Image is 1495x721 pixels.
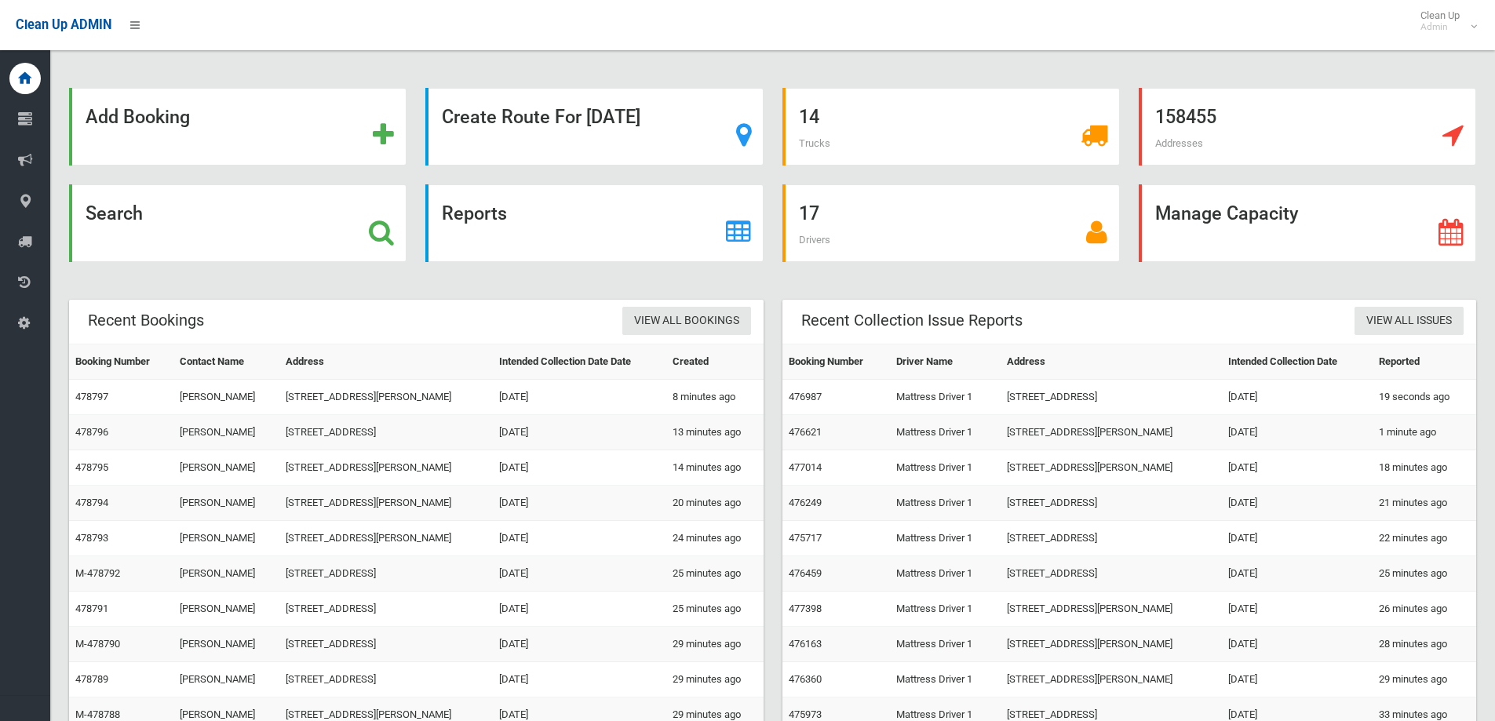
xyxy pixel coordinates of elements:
[782,88,1120,166] a: 14 Trucks
[69,88,407,166] a: Add Booking
[493,344,666,380] th: Intended Collection Date Date
[666,415,764,450] td: 13 minutes ago
[789,708,822,720] a: 475973
[279,662,493,697] td: [STREET_ADDRESS]
[890,415,1000,450] td: Mattress Driver 1
[666,662,764,697] td: 29 minutes ago
[75,532,108,544] a: 478793
[1001,592,1222,627] td: [STREET_ADDRESS][PERSON_NAME]
[493,521,666,556] td: [DATE]
[1373,380,1476,415] td: 19 seconds ago
[279,450,493,486] td: [STREET_ADDRESS][PERSON_NAME]
[69,184,407,262] a: Search
[789,603,822,614] a: 477398
[666,521,764,556] td: 24 minutes ago
[1001,380,1222,415] td: [STREET_ADDRESS]
[1222,344,1373,380] th: Intended Collection Date
[1155,202,1298,224] strong: Manage Capacity
[75,391,108,402] a: 478797
[442,202,507,224] strong: Reports
[890,627,1000,662] td: Mattress Driver 1
[890,450,1000,486] td: Mattress Driver 1
[1001,344,1222,380] th: Address
[173,486,279,521] td: [PERSON_NAME]
[789,391,822,402] a: 476987
[789,638,822,650] a: 476163
[173,662,279,697] td: [PERSON_NAME]
[782,344,891,380] th: Booking Number
[1155,106,1216,128] strong: 158455
[666,556,764,592] td: 25 minutes ago
[890,344,1000,380] th: Driver Name
[75,708,120,720] a: M-478788
[1155,137,1203,149] span: Addresses
[890,556,1000,592] td: Mattress Driver 1
[789,497,822,508] a: 476249
[789,673,822,685] a: 476360
[890,486,1000,521] td: Mattress Driver 1
[69,305,223,336] header: Recent Bookings
[789,532,822,544] a: 475717
[279,380,493,415] td: [STREET_ADDRESS][PERSON_NAME]
[799,137,830,149] span: Trucks
[425,184,763,262] a: Reports
[1373,556,1476,592] td: 25 minutes ago
[890,521,1000,556] td: Mattress Driver 1
[279,486,493,521] td: [STREET_ADDRESS][PERSON_NAME]
[1373,486,1476,521] td: 21 minutes ago
[75,567,120,579] a: M-478792
[789,426,822,438] a: 476621
[442,106,640,128] strong: Create Route For [DATE]
[173,556,279,592] td: [PERSON_NAME]
[1001,415,1222,450] td: [STREET_ADDRESS][PERSON_NAME]
[1373,415,1476,450] td: 1 minute ago
[1001,486,1222,521] td: [STREET_ADDRESS]
[666,344,764,380] th: Created
[1139,88,1476,166] a: 158455 Addresses
[173,380,279,415] td: [PERSON_NAME]
[1222,380,1373,415] td: [DATE]
[1373,592,1476,627] td: 26 minutes ago
[493,415,666,450] td: [DATE]
[86,202,143,224] strong: Search
[493,662,666,697] td: [DATE]
[666,592,764,627] td: 25 minutes ago
[173,592,279,627] td: [PERSON_NAME]
[799,202,819,224] strong: 17
[173,521,279,556] td: [PERSON_NAME]
[75,673,108,685] a: 478789
[890,662,1000,697] td: Mattress Driver 1
[493,556,666,592] td: [DATE]
[1222,556,1373,592] td: [DATE]
[16,17,111,32] span: Clean Up ADMIN
[279,627,493,662] td: [STREET_ADDRESS]
[493,486,666,521] td: [DATE]
[1222,592,1373,627] td: [DATE]
[279,344,493,380] th: Address
[493,380,666,415] td: [DATE]
[890,380,1000,415] td: Mattress Driver 1
[789,461,822,473] a: 477014
[279,415,493,450] td: [STREET_ADDRESS]
[1001,662,1222,697] td: [STREET_ADDRESS][PERSON_NAME]
[75,426,108,438] a: 478796
[666,627,764,662] td: 29 minutes ago
[1139,184,1476,262] a: Manage Capacity
[279,521,493,556] td: [STREET_ADDRESS][PERSON_NAME]
[75,497,108,508] a: 478794
[75,461,108,473] a: 478795
[799,106,819,128] strong: 14
[75,638,120,650] a: M-478790
[622,307,751,336] a: View All Bookings
[1373,521,1476,556] td: 22 minutes ago
[1001,556,1222,592] td: [STREET_ADDRESS]
[493,627,666,662] td: [DATE]
[666,486,764,521] td: 20 minutes ago
[86,106,190,128] strong: Add Booking
[279,592,493,627] td: [STREET_ADDRESS]
[493,450,666,486] td: [DATE]
[69,344,173,380] th: Booking Number
[1001,450,1222,486] td: [STREET_ADDRESS][PERSON_NAME]
[493,592,666,627] td: [DATE]
[1222,521,1373,556] td: [DATE]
